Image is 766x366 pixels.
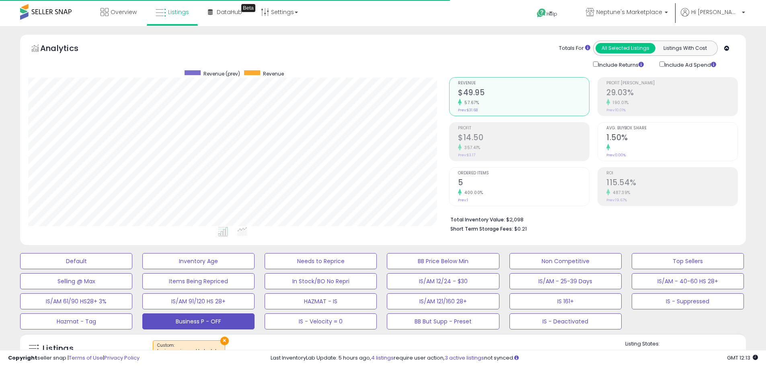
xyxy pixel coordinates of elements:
[691,8,739,16] span: Hi [PERSON_NAME]
[610,100,629,106] small: 190.01%
[40,43,94,56] h5: Analytics
[271,354,758,362] div: Last InventoryLab Update: 5 hours ago, require user action, not synced.
[606,126,737,131] span: Avg. Buybox Share
[157,348,221,354] div: business price enabled = false
[458,198,468,202] small: Prev: 1
[633,350,648,356] label: Active
[104,354,140,362] a: Privacy Policy
[387,273,499,289] button: IS/AM 12/24 - $30
[727,354,758,362] span: 2025-10-6 12:13 GMT
[387,253,499,269] button: BB Price Below Min
[530,2,573,26] a: Help
[20,293,132,309] button: IS/AM 61/90 HS28+ 3%
[458,126,589,131] span: Profit
[606,88,737,99] h2: 29.03%
[371,354,394,362] a: 4 listings
[559,45,590,52] div: Totals For
[111,8,137,16] span: Overview
[509,273,622,289] button: IS/AM - 25-39 Days
[458,81,589,86] span: Revenue
[8,354,37,362] strong: Copyright
[20,273,132,289] button: Selling @ Max
[458,178,589,189] h2: 5
[265,253,377,269] button: Needs to Reprice
[217,8,242,16] span: DataHub
[387,313,499,329] button: BB But Supp - Preset
[450,225,513,232] b: Short Term Storage Fees:
[653,60,729,69] div: Include Ad Spend
[450,216,505,223] b: Total Inventory Value:
[458,108,478,112] small: Prev: $31.68
[265,293,377,309] button: HAZMAT - IS
[587,60,653,69] div: Include Returns
[458,133,589,144] h2: $14.50
[8,354,140,362] div: seller snap | |
[387,293,499,309] button: IS/AM 121/160 28+
[606,108,626,112] small: Prev: 10.01%
[694,350,724,356] label: Deactivated
[69,354,103,362] a: Terms of Use
[632,253,744,269] button: Top Sellers
[610,190,630,196] small: 487.39%
[142,313,255,329] button: Business P - OFF
[606,81,737,86] span: Profit [PERSON_NAME]
[462,190,483,196] small: 400.00%
[142,253,255,269] button: Inventory Age
[596,8,662,16] span: Neptune's Marketplace
[681,8,745,26] a: Hi [PERSON_NAME]
[458,88,589,99] h2: $49.95
[625,340,746,348] p: Listing States:
[450,214,732,224] li: $2,098
[514,225,527,233] span: $0.21
[536,8,546,18] i: Get Help
[655,43,715,53] button: Listings With Cost
[632,293,744,309] button: IS - Suppressed
[509,313,622,329] button: IS - Deactivated
[458,153,475,157] small: Prev: $3.17
[157,342,221,354] span: Custom:
[546,10,557,17] span: Help
[220,337,229,345] button: ×
[606,198,627,202] small: Prev: 19.67%
[632,273,744,289] button: IS/AM - 40-60 HS 28+
[265,273,377,289] button: In Stock/BO No Repri
[606,153,626,157] small: Prev: 0.00%
[606,133,737,144] h2: 1.50%
[142,293,255,309] button: IS/AM 91/120 HS 28+
[462,100,479,106] small: 57.67%
[445,354,484,362] a: 3 active listings
[458,171,589,176] span: Ordered Items
[203,70,240,77] span: Revenue (prev)
[142,273,255,289] button: Items Being Repriced
[596,43,655,53] button: All Selected Listings
[265,313,377,329] button: IS - Velocity = 0
[241,4,255,12] div: Tooltip anchor
[43,343,74,354] h5: Listings
[20,313,132,329] button: Hazmat - Tag
[606,171,737,176] span: ROI
[509,253,622,269] button: Non Competitive
[168,8,189,16] span: Listings
[20,253,132,269] button: Default
[462,145,481,151] small: 357.41%
[509,293,622,309] button: IS 161+
[606,178,737,189] h2: 115.54%
[263,70,284,77] span: Revenue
